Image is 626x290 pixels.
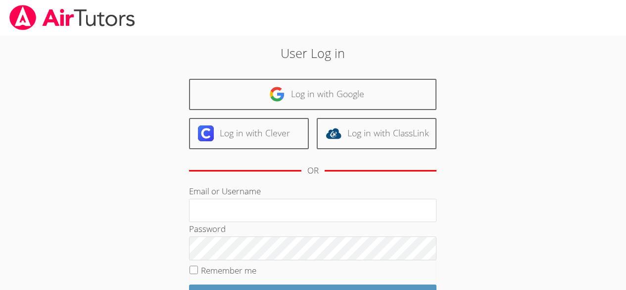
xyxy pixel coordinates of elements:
[317,118,436,149] a: Log in with ClassLink
[189,79,436,110] a: Log in with Google
[307,164,319,178] div: OR
[189,223,226,234] label: Password
[269,86,285,102] img: google-logo-50288ca7cdecda66e5e0955fdab243c47b7ad437acaf1139b6f446037453330a.svg
[189,118,309,149] a: Log in with Clever
[198,125,214,141] img: clever-logo-6eab21bc6e7a338710f1a6ff85c0baf02591cd810cc4098c63d3a4b26e2feb20.svg
[144,44,482,62] h2: User Log in
[201,265,256,276] label: Remember me
[326,125,341,141] img: classlink-logo-d6bb404cc1216ec64c9a2012d9dc4662098be43eaf13dc465df04b49fa7ab582.svg
[189,185,261,197] label: Email or Username
[8,5,136,30] img: airtutors_banner-c4298cdbf04f3fff15de1276eac7730deb9818008684d7c2e4769d2f7ddbe033.png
